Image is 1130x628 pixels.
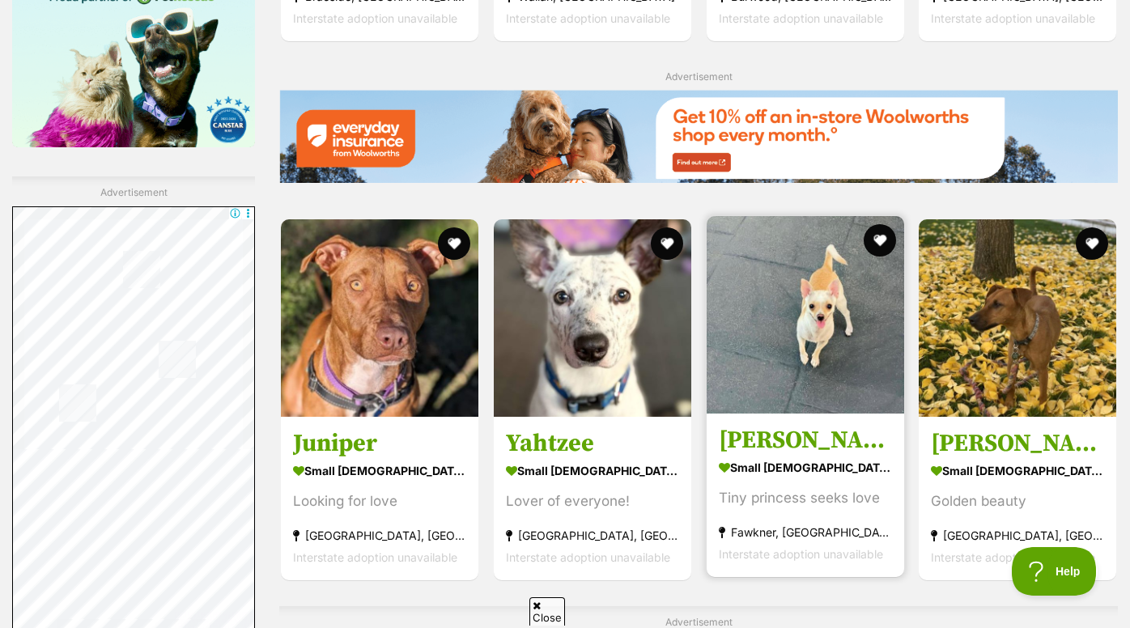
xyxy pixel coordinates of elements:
[719,456,892,479] strong: small [DEMOGRAPHIC_DATA] Dog
[665,70,733,83] span: Advertisement
[293,459,466,482] strong: small [DEMOGRAPHIC_DATA] Dog
[1012,547,1098,596] iframe: Help Scout Beacon - Open
[931,428,1104,459] h3: [PERSON_NAME]
[719,425,892,456] h3: [PERSON_NAME]
[438,227,470,260] button: favourite
[293,428,466,459] h3: Juniper
[931,550,1095,564] span: Interstate adoption unavailable
[494,416,691,580] a: Yahtzee small [DEMOGRAPHIC_DATA] Dog Lover of everyone! [GEOGRAPHIC_DATA], [GEOGRAPHIC_DATA] Inte...
[506,428,679,459] h3: Yahtzee
[293,490,466,512] div: Looking for love
[931,459,1104,482] strong: small [DEMOGRAPHIC_DATA] Dog
[931,490,1104,512] div: Golden beauty
[506,459,679,482] strong: small [DEMOGRAPHIC_DATA] Dog
[707,413,904,577] a: [PERSON_NAME] small [DEMOGRAPHIC_DATA] Dog Tiny princess seeks love Fawkner, [GEOGRAPHIC_DATA] In...
[719,11,883,25] span: Interstate adoption unavailable
[506,490,679,512] div: Lover of everyone!
[506,550,670,564] span: Interstate adoption unavailable
[651,227,683,260] button: favourite
[931,524,1104,546] strong: [GEOGRAPHIC_DATA], [GEOGRAPHIC_DATA]
[293,524,466,546] strong: [GEOGRAPHIC_DATA], [GEOGRAPHIC_DATA]
[506,11,670,25] span: Interstate adoption unavailable
[281,416,478,580] a: Juniper small [DEMOGRAPHIC_DATA] Dog Looking for love [GEOGRAPHIC_DATA], [GEOGRAPHIC_DATA] Inters...
[919,416,1116,580] a: [PERSON_NAME] small [DEMOGRAPHIC_DATA] Dog Golden beauty [GEOGRAPHIC_DATA], [GEOGRAPHIC_DATA] Int...
[919,219,1116,417] img: Missy Peggotty - Australian Terrier Dog
[931,11,1095,25] span: Interstate adoption unavailable
[529,597,565,626] span: Close
[719,487,892,509] div: Tiny princess seeks love
[707,216,904,414] img: Holly Silvanus - Jack Russell Terrier Dog
[279,90,1118,183] img: Everyday Insurance promotional banner
[719,521,892,543] strong: Fawkner, [GEOGRAPHIC_DATA]
[719,547,883,561] span: Interstate adoption unavailable
[293,11,457,25] span: Interstate adoption unavailable
[506,524,679,546] strong: [GEOGRAPHIC_DATA], [GEOGRAPHIC_DATA]
[281,219,478,417] img: Juniper - Staffordshire Bull Terrier Dog
[293,550,457,564] span: Interstate adoption unavailable
[279,90,1118,186] a: Everyday Insurance promotional banner
[863,224,895,257] button: favourite
[494,219,691,417] img: Yahtzee - Jack Russell Terrier x Border Collie x Staffordshire Bull Terrier Dog
[1076,227,1108,260] button: favourite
